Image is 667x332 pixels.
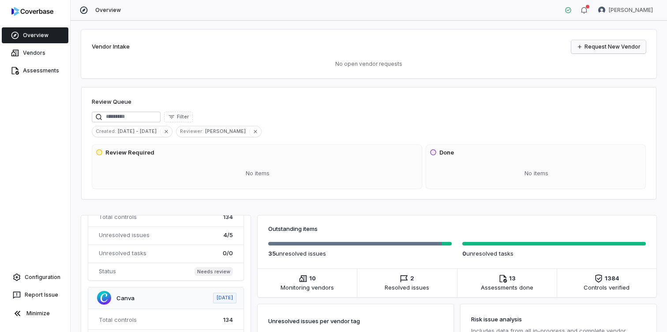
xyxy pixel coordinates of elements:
span: Overview [95,7,121,14]
h3: Risk issue analysis [471,315,646,324]
span: [DATE] - [DATE] [118,127,160,135]
h3: Done [439,148,454,157]
div: No items [96,162,420,185]
p: unresolved task s [462,249,646,258]
a: Request New Vendor [571,40,646,53]
span: 2 [410,274,414,283]
button: Report Issue [4,287,67,303]
span: 0 [462,250,466,257]
p: Unresolved issues per vendor tag [268,315,360,327]
span: Monitoring vendors [281,283,334,292]
div: No items [430,162,644,185]
button: Kim Kambarami avatar[PERSON_NAME] [593,4,658,17]
span: Filter [177,113,189,120]
a: Canva [116,294,135,302]
img: logo-D7KZi-bG.svg [11,7,53,16]
h1: Review Queue [92,98,131,106]
a: Vendors [2,45,68,61]
p: No open vendor requests [92,60,646,68]
span: 1384 [605,274,619,283]
img: Kim Kambarami avatar [598,7,605,14]
span: Resolved issues [385,283,429,292]
h3: Review Required [105,148,154,157]
span: [PERSON_NAME] [205,127,249,135]
button: Minimize [4,305,67,322]
h2: Vendor Intake [92,42,130,51]
span: Assessments done [481,283,533,292]
span: 13 [509,274,516,283]
button: Filter [164,112,193,122]
a: Assessments [2,63,68,79]
p: unresolved issue s [268,249,452,258]
span: Created : [92,127,118,135]
a: Overview [2,27,68,43]
span: 35 [268,250,276,257]
span: Reviewer : [176,127,205,135]
span: [PERSON_NAME] [609,7,653,14]
span: Controls verified [584,283,630,292]
a: Configuration [4,269,67,285]
h3: Outstanding items [268,224,646,233]
span: 10 [309,274,316,283]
